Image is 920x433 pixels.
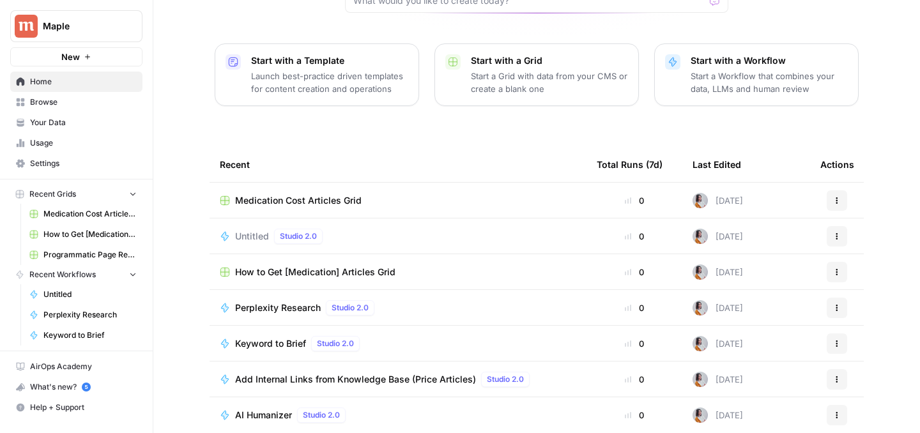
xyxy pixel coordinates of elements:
div: 0 [597,337,672,350]
img: wqouze03vak4o7r0iykpfqww9cw8 [693,336,708,351]
span: Studio 2.0 [280,231,317,242]
div: [DATE] [693,372,743,387]
div: Recent [220,147,576,182]
span: AI Humanizer [235,409,292,422]
a: AirOps Academy [10,356,142,377]
span: Perplexity Research [43,309,137,321]
span: How to Get [Medication] Articles Grid [235,266,395,278]
span: Usage [30,137,137,149]
a: UntitledStudio 2.0 [220,229,576,244]
p: Start a Grid with data from your CMS or create a blank one [471,70,628,95]
a: Keyword to Brief [24,325,142,346]
span: Add Internal Links from Knowledge Base (Price Articles) [235,373,476,386]
span: Browse [30,96,137,108]
a: Your Data [10,112,142,133]
p: Start a Workflow that combines your data, LLMs and human review [691,70,848,95]
img: wqouze03vak4o7r0iykpfqww9cw8 [693,407,708,423]
a: Usage [10,133,142,153]
a: Medication Cost Articles Grid [220,194,576,207]
span: Recent Grids [29,188,76,200]
span: Untitled [43,289,137,300]
div: [DATE] [693,193,743,208]
span: Studio 2.0 [303,409,340,421]
div: 0 [597,409,672,422]
p: Start with a Grid [471,54,628,67]
span: Maple [43,20,120,33]
div: [DATE] [693,264,743,280]
p: Launch best-practice driven templates for content creation and operations [251,70,408,95]
button: Help + Support [10,397,142,418]
span: AirOps Academy [30,361,137,372]
span: Recent Workflows [29,269,96,280]
a: Add Internal Links from Knowledge Base (Price Articles)Studio 2.0 [220,372,576,387]
span: Help + Support [30,402,137,413]
span: Keyword to Brief [43,330,137,341]
a: Medication Cost Articles Grid [24,204,142,224]
div: 0 [597,301,672,314]
span: Untitled [235,230,269,243]
span: Medication Cost Articles Grid [43,208,137,220]
div: 0 [597,266,672,278]
button: Recent Workflows [10,265,142,284]
div: 0 [597,194,672,207]
a: Keyword to BriefStudio 2.0 [220,336,576,351]
a: Perplexity ResearchStudio 2.0 [220,300,576,315]
img: wqouze03vak4o7r0iykpfqww9cw8 [693,264,708,280]
span: How to Get [Medication] Articles Grid [43,229,137,240]
a: AI HumanizerStudio 2.0 [220,407,576,423]
a: Settings [10,153,142,174]
span: Medication Cost Articles Grid [235,194,362,207]
div: Actions [820,147,854,182]
a: Programmatic Page Refresh [24,245,142,265]
span: Perplexity Research [235,301,321,314]
a: How to Get [Medication] Articles Grid [24,224,142,245]
a: 5 [82,383,91,391]
a: Browse [10,92,142,112]
span: Studio 2.0 [332,302,369,314]
div: What's new? [11,377,142,397]
span: Settings [30,158,137,169]
button: Workspace: Maple [10,10,142,42]
button: What's new? 5 [10,377,142,397]
span: Home [30,76,137,87]
a: Untitled [24,284,142,305]
div: [DATE] [693,407,743,423]
div: Last Edited [693,147,741,182]
button: Start with a TemplateLaunch best-practice driven templates for content creation and operations [215,43,419,106]
a: Perplexity Research [24,305,142,325]
button: New [10,47,142,66]
span: Studio 2.0 [317,338,354,349]
img: wqouze03vak4o7r0iykpfqww9cw8 [693,193,708,208]
div: [DATE] [693,300,743,315]
span: Your Data [30,117,137,128]
span: Studio 2.0 [487,374,524,385]
button: Recent Grids [10,185,142,204]
img: wqouze03vak4o7r0iykpfqww9cw8 [693,372,708,387]
p: Start with a Workflow [691,54,848,67]
a: How to Get [Medication] Articles Grid [220,266,576,278]
img: wqouze03vak4o7r0iykpfqww9cw8 [693,229,708,244]
div: [DATE] [693,229,743,244]
div: 0 [597,373,672,386]
div: Total Runs (7d) [597,147,663,182]
text: 5 [84,384,88,390]
span: Programmatic Page Refresh [43,249,137,261]
img: Maple Logo [15,15,38,38]
button: Start with a WorkflowStart a Workflow that combines your data, LLMs and human review [654,43,859,106]
a: Home [10,72,142,92]
button: Start with a GridStart a Grid with data from your CMS or create a blank one [434,43,639,106]
div: [DATE] [693,336,743,351]
span: Keyword to Brief [235,337,306,350]
div: 0 [597,230,672,243]
p: Start with a Template [251,54,408,67]
img: wqouze03vak4o7r0iykpfqww9cw8 [693,300,708,315]
span: New [61,50,80,63]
